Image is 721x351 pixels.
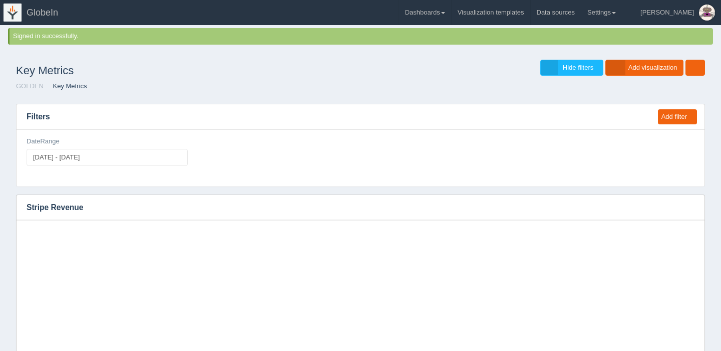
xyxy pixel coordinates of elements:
[4,4,22,22] img: logo-icon-white-65218e21b3e149ebeb43c0d521b2b0920224ca4d96276e4423216f8668933697.png
[46,82,87,91] li: Key Metrics
[16,60,360,82] h1: Key Metrics
[699,5,715,21] img: Profile Picture
[658,109,697,125] button: Add filter
[17,195,689,220] h3: Stripe Revenue
[13,32,711,41] div: Signed in successfully.
[16,82,44,90] a: GOLDEN
[563,64,593,71] span: Hide filters
[27,137,60,146] label: DateRange
[17,104,648,129] h3: Filters
[540,60,603,76] a: Hide filters
[27,8,58,18] span: GlobeIn
[640,3,694,23] div: [PERSON_NAME]
[605,60,684,76] a: Add visualization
